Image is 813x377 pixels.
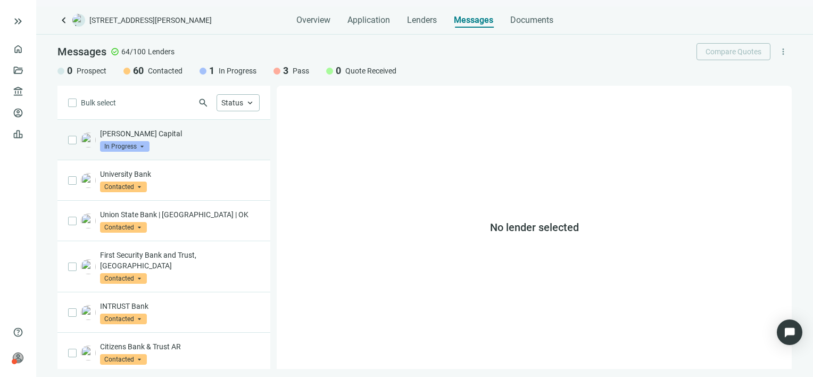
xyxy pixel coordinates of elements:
[100,141,150,152] span: In Progress
[100,301,260,312] p: INTRUST Bank
[293,65,309,76] span: Pass
[100,128,260,139] p: [PERSON_NAME] Capital
[100,169,260,179] p: University Bank
[198,97,209,108] span: search
[696,43,770,60] button: Compare Quotes
[100,354,147,365] span: Contacted
[100,209,260,220] p: Union State Bank | [GEOGRAPHIC_DATA] | OK
[336,64,341,77] span: 0
[13,86,20,97] span: account_balance
[777,319,802,345] div: Open Intercom Messenger
[209,64,214,77] span: 1
[81,133,96,147] img: d95ef7e7-eabf-4722-b83e-32e632b63033
[454,15,493,25] span: Messages
[133,64,144,77] span: 60
[89,15,212,26] span: [STREET_ADDRESS][PERSON_NAME]
[111,47,119,56] span: check_circle
[57,45,106,58] span: Messages
[245,98,255,108] span: keyboard_arrow_up
[100,314,147,324] span: Contacted
[296,15,330,26] span: Overview
[148,46,175,57] span: Lenders
[277,86,792,369] div: No lender selected
[67,64,72,77] span: 0
[221,99,243,107] span: Status
[148,65,182,76] span: Contacted
[12,15,24,28] button: keyboard_double_arrow_right
[778,47,788,56] span: more_vert
[100,250,260,271] p: First Security Bank and Trust, [GEOGRAPHIC_DATA]
[72,14,85,27] img: deal-logo
[81,305,96,320] img: df34dfbf-6707-41bc-a5cf-92e439bf89dd
[407,15,437,26] span: Lenders
[13,353,23,363] span: person
[510,15,553,26] span: Documents
[100,222,147,233] span: Contacted
[345,65,396,76] span: Quote Received
[100,341,260,352] p: Citizens Bank & Trust AR
[81,346,96,360] img: 28edf0e3-429a-4ec5-85d8-7ad9b030b35c
[81,214,96,228] img: 477375ba-b1ba-4f50-8e2e-e237ef1d3a9d.png
[81,97,116,109] span: Bulk select
[13,327,23,338] span: help
[121,46,146,57] span: 64/100
[81,173,96,188] img: ad5beec5-a132-4ed8-a068-9d07f678f5c9
[775,43,792,60] button: more_vert
[100,182,147,192] span: Contacted
[77,65,106,76] span: Prospect
[57,14,70,27] a: keyboard_arrow_left
[100,273,147,284] span: Contacted
[283,64,288,77] span: 3
[81,259,96,274] img: bd82f405-c4fe-4b07-bb14-836f0b7d30d1
[219,65,256,76] span: In Progress
[347,15,390,26] span: Application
